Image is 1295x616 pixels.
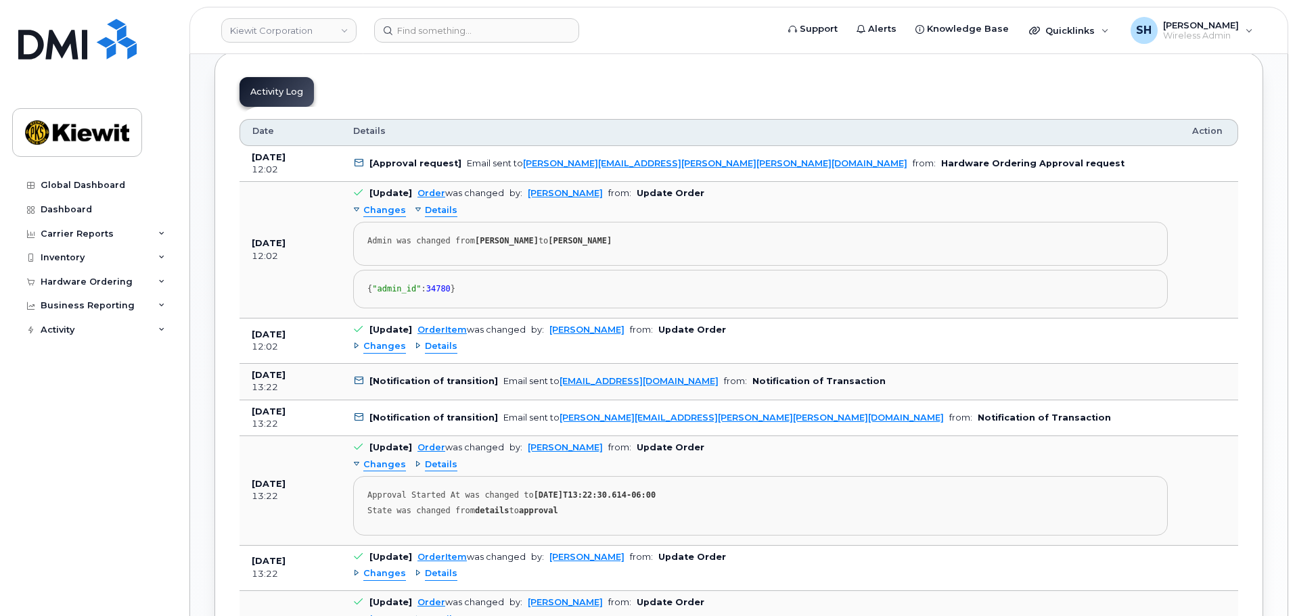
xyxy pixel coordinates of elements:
div: Quicklinks [1020,17,1118,44]
b: [DATE] [252,370,286,380]
div: was changed [417,188,504,198]
a: [PERSON_NAME] [549,325,624,335]
div: Approval Started At was changed to [367,490,1154,500]
div: Sharon Henry [1121,17,1263,44]
span: from: [913,158,936,168]
span: Changes [363,204,406,217]
b: Notification of Transaction [752,376,886,386]
span: from: [608,188,631,198]
span: by: [531,325,544,335]
span: Alerts [868,22,896,36]
div: Admin was changed from to [367,236,1154,246]
div: State was changed from to [367,506,1154,516]
b: Update Order [658,552,726,562]
a: Order [417,442,445,452]
span: from: [949,412,972,423]
span: by: [509,597,522,607]
div: 12:02 [252,250,329,262]
div: Email sent to [467,158,907,168]
span: Changes [363,340,406,353]
span: from: [630,325,653,335]
span: from: [608,597,631,607]
span: Quicklinks [1045,25,1095,36]
div: 12:02 [252,164,329,176]
b: [Update] [369,442,412,452]
span: Details [425,567,457,580]
a: [PERSON_NAME] [528,442,603,452]
span: Changes [363,567,406,580]
span: SH [1136,22,1152,39]
span: Knowledge Base [927,22,1009,36]
b: [DATE] [252,556,286,566]
b: [DATE] [252,406,286,417]
div: { : } [367,284,1154,294]
iframe: Messenger Launcher [1236,557,1285,606]
b: [Update] [369,325,412,335]
b: [Notification of transition] [369,412,498,423]
span: from: [724,376,747,386]
strong: approval [519,506,558,515]
div: Email sent to [503,376,719,386]
b: [Notification of transition] [369,376,498,386]
b: [DATE] [252,329,286,339]
a: OrderItem [417,552,467,562]
span: Changes [363,458,406,471]
span: [PERSON_NAME] [1163,20,1239,30]
b: [DATE] [252,479,286,489]
span: from: [608,442,631,452]
div: Email sent to [503,412,944,423]
a: [EMAIL_ADDRESS][DOMAIN_NAME] [560,376,719,386]
a: Support [779,16,847,43]
span: Details [425,458,457,471]
div: 13:22 [252,418,329,430]
div: 13:22 [252,490,329,502]
a: [PERSON_NAME][EMAIL_ADDRESS][PERSON_NAME][PERSON_NAME][DOMAIN_NAME] [523,158,907,168]
strong: [PERSON_NAME] [548,236,612,245]
b: [Update] [369,188,412,198]
b: Update Order [637,188,704,198]
a: OrderItem [417,325,467,335]
strong: [DATE]T13:22:30.614-06:00 [534,490,656,500]
a: [PERSON_NAME] [528,188,603,198]
span: Date [252,125,274,137]
a: [PERSON_NAME] [528,597,603,607]
a: Alerts [847,16,906,43]
a: Order [417,597,445,607]
b: [DATE] [252,238,286,248]
a: Kiewit Corporation [221,18,357,43]
div: 13:22 [252,568,329,580]
div: was changed [417,442,504,452]
input: Find something... [374,18,579,43]
div: 13:22 [252,381,329,394]
b: Notification of Transaction [978,412,1111,423]
a: [PERSON_NAME][EMAIL_ADDRESS][PERSON_NAME][PERSON_NAME][DOMAIN_NAME] [560,412,944,423]
div: 12:02 [252,341,329,353]
b: Hardware Ordering Approval request [941,158,1124,168]
strong: [PERSON_NAME] [475,236,539,245]
a: [PERSON_NAME] [549,552,624,562]
b: [Update] [369,552,412,562]
b: [Approval request] [369,158,461,168]
span: "admin_id" [372,284,421,293]
b: Update Order [637,442,704,452]
b: Update Order [658,325,726,335]
th: Action [1180,119,1238,146]
b: Update Order [637,597,704,607]
b: [DATE] [252,152,286,162]
span: by: [509,442,522,452]
a: Knowledge Base [906,16,1018,43]
span: by: [531,552,544,562]
b: [Update] [369,597,412,607]
a: Order [417,188,445,198]
span: Details [425,340,457,353]
span: Support [800,22,838,36]
span: from: [630,552,653,562]
span: by: [509,188,522,198]
span: Details [353,125,386,137]
span: Wireless Admin [1163,30,1239,41]
div: was changed [417,597,504,607]
strong: details [475,506,509,515]
span: 34780 [426,284,451,293]
div: was changed [417,552,526,562]
div: was changed [417,325,526,335]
